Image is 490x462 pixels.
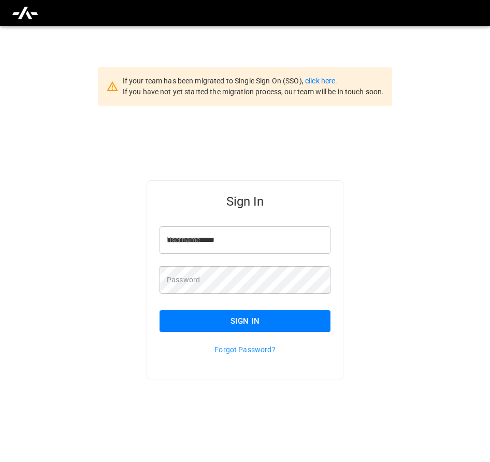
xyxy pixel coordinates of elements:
span: If your team has been migrated to Single Sign On (SSO), [123,77,305,85]
p: Forgot Password? [160,344,330,355]
span: If you have not yet started the migration process, our team will be in touch soon. [123,88,384,96]
h5: Sign In [160,193,330,210]
img: ampcontrol.io logo [11,3,39,23]
button: Sign In [160,310,330,332]
a: click here. [305,77,337,85]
